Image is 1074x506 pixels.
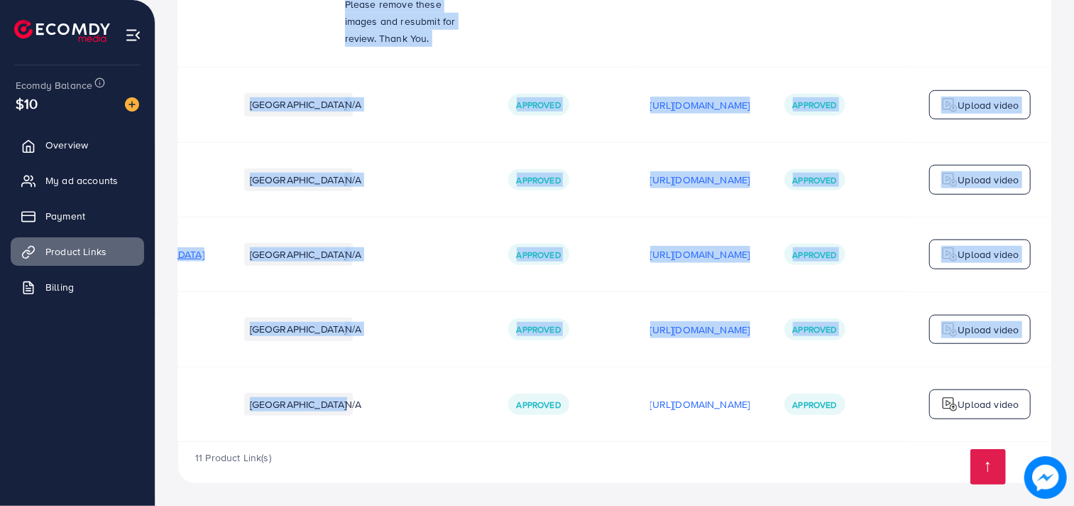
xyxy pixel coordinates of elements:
[16,93,38,114] span: $10
[958,171,1019,188] p: Upload video
[45,280,74,294] span: Billing
[11,202,144,230] a: Payment
[244,93,353,116] li: [GEOGRAPHIC_DATA]
[125,97,139,112] img: image
[650,321,750,338] p: [URL][DOMAIN_NAME]
[650,246,750,263] p: [URL][DOMAIN_NAME]
[244,393,353,416] li: [GEOGRAPHIC_DATA]
[1024,456,1067,499] img: image
[958,396,1019,413] p: Upload video
[958,246,1019,263] p: Upload video
[650,396,750,413] p: [URL][DOMAIN_NAME]
[793,174,837,186] span: Approved
[11,237,144,266] a: Product Links
[45,244,106,259] span: Product Links
[244,318,353,340] li: [GEOGRAPHIC_DATA]
[345,397,361,411] span: N/A
[517,174,561,186] span: Approved
[941,396,958,413] img: logo
[14,20,110,42] img: logo
[195,451,271,465] span: 11 Product Link(s)
[45,173,118,188] span: My ad accounts
[941,97,958,114] img: logo
[45,138,88,152] span: Overview
[793,323,837,335] span: Approved
[793,99,837,111] span: Approved
[793,399,837,411] span: Approved
[941,171,958,188] img: logo
[517,323,561,335] span: Approved
[11,131,144,159] a: Overview
[345,173,361,187] span: N/A
[517,399,561,411] span: Approved
[793,249,837,261] span: Approved
[958,97,1019,114] p: Upload video
[45,209,85,223] span: Payment
[958,321,1019,338] p: Upload video
[517,249,561,261] span: Approved
[650,97,750,114] p: [URL][DOMAIN_NAME]
[244,168,353,191] li: [GEOGRAPHIC_DATA]
[345,247,361,262] span: N/A
[11,166,144,195] a: My ad accounts
[650,171,750,188] p: [URL][DOMAIN_NAME]
[941,246,958,263] img: logo
[345,322,361,336] span: N/A
[11,273,144,301] a: Billing
[16,78,92,92] span: Ecomdy Balance
[244,243,353,266] li: [GEOGRAPHIC_DATA]
[345,97,361,112] span: N/A
[517,99,561,111] span: Approved
[941,321,958,338] img: logo
[125,27,141,43] img: menu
